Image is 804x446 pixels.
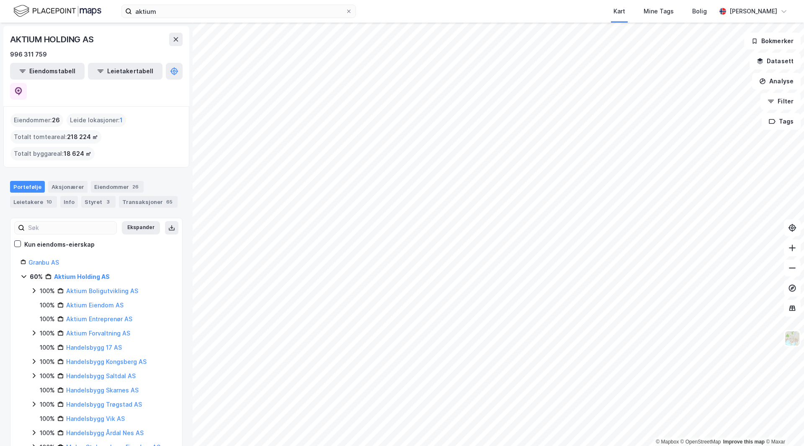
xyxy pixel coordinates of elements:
[613,6,625,16] div: Kart
[45,198,54,206] div: 10
[40,328,55,338] div: 100%
[67,132,98,142] span: 218 224 ㎡
[54,273,110,280] a: Aktium Holding AS
[120,115,123,125] span: 1
[10,113,63,127] div: Eiendommer :
[680,439,721,445] a: OpenStreetMap
[48,181,88,193] div: Aksjonærer
[656,439,679,445] a: Mapbox
[10,49,47,59] div: 996 311 759
[10,147,95,160] div: Totalt byggareal :
[40,400,55,410] div: 100%
[762,406,804,446] div: Kontrollprogram for chat
[28,259,59,266] a: Granbu AS
[10,181,45,193] div: Portefølje
[67,113,126,127] div: Leide lokasjoner :
[762,406,804,446] iframe: Chat Widget
[10,196,57,208] div: Leietakere
[66,358,147,365] a: Handelsbygg Kongsberg AS
[692,6,707,16] div: Bolig
[40,314,55,324] div: 100%
[131,183,140,191] div: 26
[66,287,138,294] a: Aktium Boligutvikling AS
[66,315,132,322] a: Aktium Entreprenør AS
[122,221,160,235] button: Ekspander
[40,300,55,310] div: 100%
[40,414,55,424] div: 100%
[66,302,124,309] a: Aktium Eiendom AS
[40,343,55,353] div: 100%
[10,33,95,46] div: AKTIUM HOLDING AS
[165,198,174,206] div: 65
[66,401,142,408] a: Handelsbygg Trøgstad AS
[25,222,116,234] input: Søk
[762,113,801,130] button: Tags
[760,93,801,110] button: Filter
[10,63,85,80] button: Eiendomstabell
[744,33,801,49] button: Bokmerker
[66,330,130,337] a: Aktium Forvaltning AS
[64,149,91,159] span: 18 624 ㎡
[644,6,674,16] div: Mine Tags
[40,385,55,395] div: 100%
[66,344,122,351] a: Handelsbygg 17 AS
[40,286,55,296] div: 100%
[30,272,43,282] div: 60%
[81,196,116,208] div: Styret
[119,196,178,208] div: Transaksjoner
[750,53,801,70] button: Datasett
[104,198,112,206] div: 3
[132,5,345,18] input: Søk på adresse, matrikkel, gårdeiere, leietakere eller personer
[40,428,55,438] div: 100%
[729,6,777,16] div: [PERSON_NAME]
[66,429,144,436] a: Handelsbygg Årdal Nes AS
[752,73,801,90] button: Analyse
[66,415,125,422] a: Handelsbygg Vik AS
[723,439,765,445] a: Improve this map
[66,387,139,394] a: Handelsbygg Skarnes AS
[91,181,144,193] div: Eiendommer
[13,4,101,18] img: logo.f888ab2527a4732fd821a326f86c7f29.svg
[88,63,162,80] button: Leietakertabell
[66,372,136,379] a: Handelsbygg Saltdal AS
[40,357,55,367] div: 100%
[10,130,101,144] div: Totalt tomteareal :
[40,371,55,381] div: 100%
[60,196,78,208] div: Info
[784,330,800,346] img: Z
[24,240,95,250] div: Kun eiendoms-eierskap
[52,115,60,125] span: 26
